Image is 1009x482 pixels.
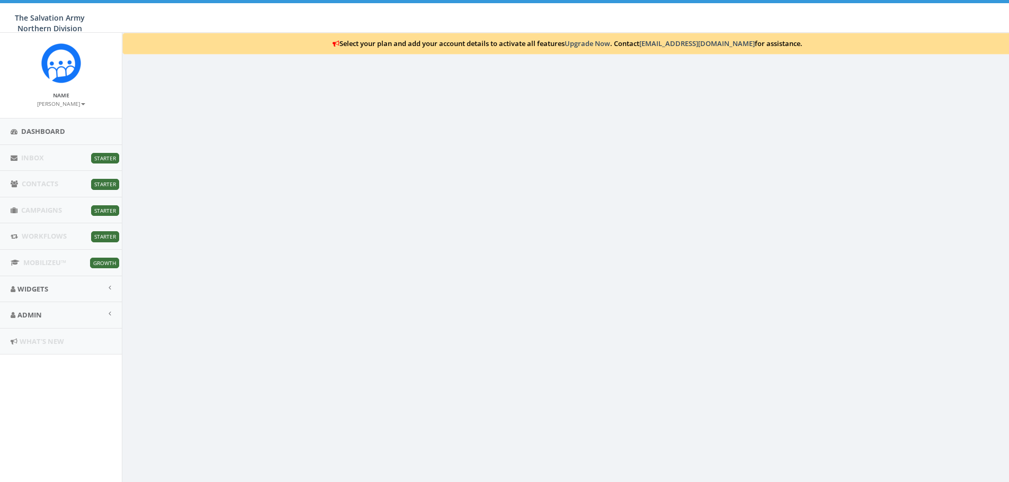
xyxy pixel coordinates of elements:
a: Upgrade Now [565,39,610,48]
span: Admin [17,310,42,320]
span: Starter [91,205,119,216]
span: Starter [91,231,119,242]
small: [PERSON_NAME] [37,100,85,107]
span: Starter [91,153,119,163]
span: Widgets [17,284,48,294]
span: Starter [91,179,119,189]
span: Dashboard [21,126,65,136]
a: [PERSON_NAME] [37,98,85,108]
a: [EMAIL_ADDRESS][DOMAIN_NAME] [639,39,755,48]
span: The Salvation Army Northern Division [15,13,85,33]
img: Rally_Corp_Icon.png [41,43,81,83]
span: Growth [90,258,119,268]
small: Name [53,92,69,99]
